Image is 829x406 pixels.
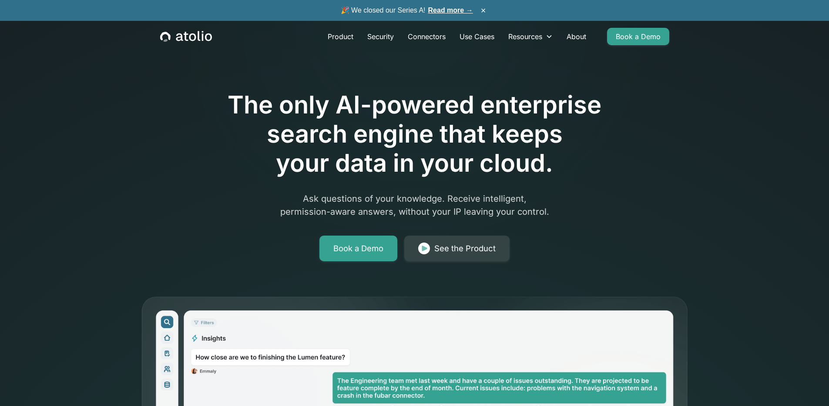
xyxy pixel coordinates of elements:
[453,28,501,45] a: Use Cases
[341,5,473,16] span: 🎉 We closed our Series A!
[434,243,496,255] div: See the Product
[560,28,593,45] a: About
[404,236,510,262] a: See the Product
[192,90,638,178] h1: The only AI-powered enterprise search engine that keeps your data in your cloud.
[501,28,560,45] div: Resources
[401,28,453,45] a: Connectors
[607,28,669,45] a: Book a Demo
[321,28,360,45] a: Product
[428,7,473,14] a: Read more →
[319,236,397,262] a: Book a Demo
[508,31,542,42] div: Resources
[360,28,401,45] a: Security
[248,192,582,218] p: Ask questions of your knowledge. Receive intelligent, permission-aware answers, without your IP l...
[160,31,212,42] a: home
[478,6,489,15] button: ×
